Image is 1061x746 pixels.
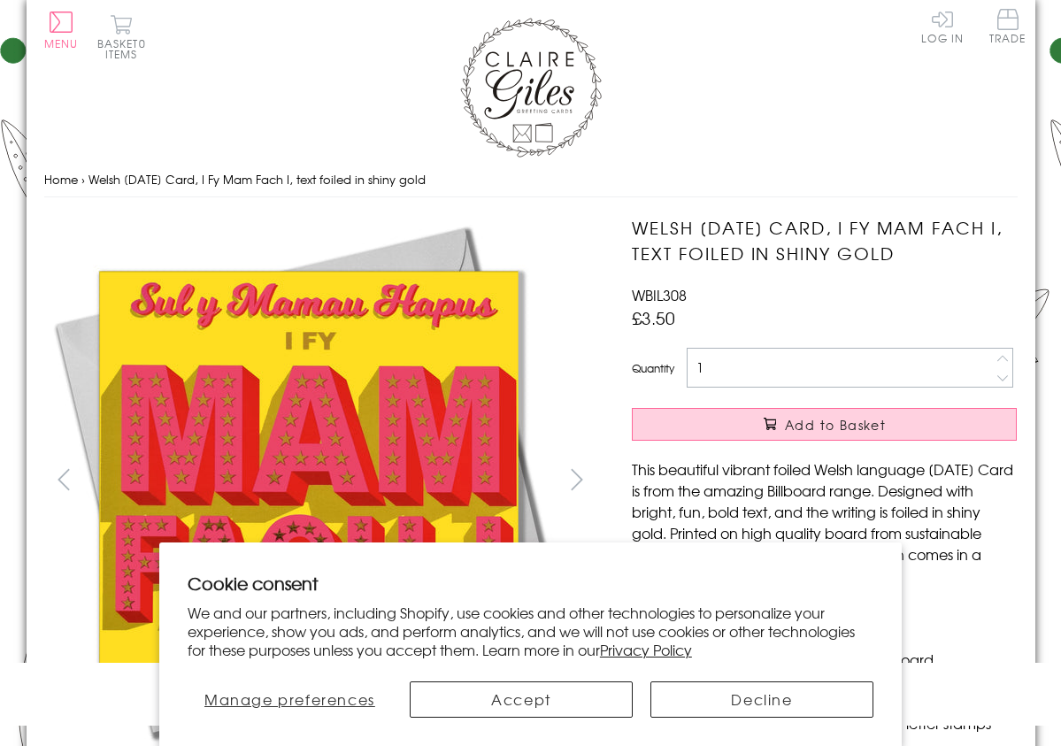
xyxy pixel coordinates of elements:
[632,284,687,305] span: WBIL308
[785,416,886,434] span: Add to Basket
[188,681,392,718] button: Manage preferences
[44,459,84,499] button: prev
[44,162,1018,198] nav: breadcrumbs
[105,35,146,62] span: 0 items
[632,458,1017,586] p: This beautiful vibrant foiled Welsh language [DATE] Card is from the amazing Billboard range. Des...
[632,305,675,330] span: £3.50
[188,604,873,658] p: We and our partners, including Shopify, use cookies and other technologies to personalize your ex...
[88,171,426,188] span: Welsh [DATE] Card, I Fy Mam Fach I, text foiled in shiny gold
[44,12,79,49] button: Menu
[557,459,596,499] button: next
[632,360,674,376] label: Quantity
[81,171,85,188] span: ›
[632,408,1017,441] button: Add to Basket
[989,9,1026,43] span: Trade
[989,9,1026,47] a: Trade
[410,681,633,718] button: Accept
[600,639,692,660] a: Privacy Policy
[44,171,78,188] a: Home
[650,681,873,718] button: Decline
[188,571,873,596] h2: Cookie consent
[204,688,375,710] span: Manage preferences
[97,14,146,59] button: Basket0 items
[460,18,602,158] img: Claire Giles Greetings Cards
[44,215,575,746] img: Welsh Mother's Day Card, I Fy Mam Fach I, text foiled in shiny gold
[632,215,1017,266] h1: Welsh [DATE] Card, I Fy Mam Fach I, text foiled in shiny gold
[921,9,964,43] a: Log In
[44,35,79,51] span: Menu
